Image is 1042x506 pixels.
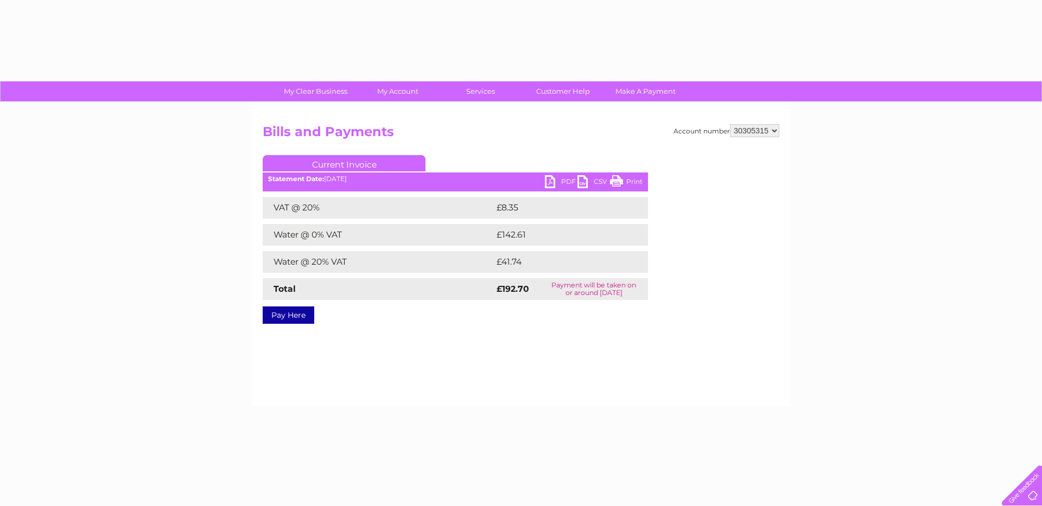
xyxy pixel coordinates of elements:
[494,224,627,246] td: £142.61
[263,306,314,324] a: Pay Here
[545,175,577,191] a: PDF
[271,81,360,101] a: My Clear Business
[497,284,529,294] strong: £192.70
[494,251,625,273] td: £41.74
[263,251,494,273] td: Water @ 20% VAT
[263,124,779,145] h2: Bills and Payments
[353,81,443,101] a: My Account
[263,155,425,171] a: Current Invoice
[436,81,525,101] a: Services
[539,278,648,300] td: Payment will be taken on or around [DATE]
[263,224,494,246] td: Water @ 0% VAT
[610,175,643,191] a: Print
[494,197,622,219] td: £8.35
[577,175,610,191] a: CSV
[601,81,690,101] a: Make A Payment
[263,197,494,219] td: VAT @ 20%
[263,175,648,183] div: [DATE]
[268,175,324,183] b: Statement Date:
[274,284,296,294] strong: Total
[674,124,779,137] div: Account number
[518,81,608,101] a: Customer Help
